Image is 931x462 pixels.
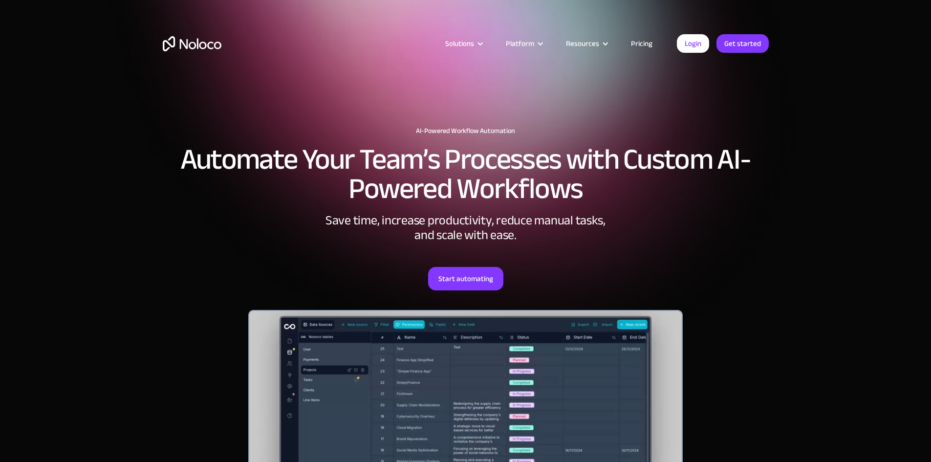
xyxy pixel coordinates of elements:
div: Resources [554,37,619,50]
h2: Automate Your Team’s Processes with Custom AI-Powered Workflows [163,145,769,203]
div: Solutions [433,37,494,50]
h1: AI-Powered Workflow Automation [163,127,769,135]
div: Platform [506,37,534,50]
div: Platform [494,37,554,50]
div: Save time, increase productivity, reduce manual tasks, and scale with ease. [319,213,612,242]
a: Get started [716,34,769,53]
a: Pricing [619,37,665,50]
a: home [163,36,221,51]
a: Start automating [428,267,503,290]
div: Resources [566,37,599,50]
div: Solutions [445,37,474,50]
a: Login [677,34,709,53]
